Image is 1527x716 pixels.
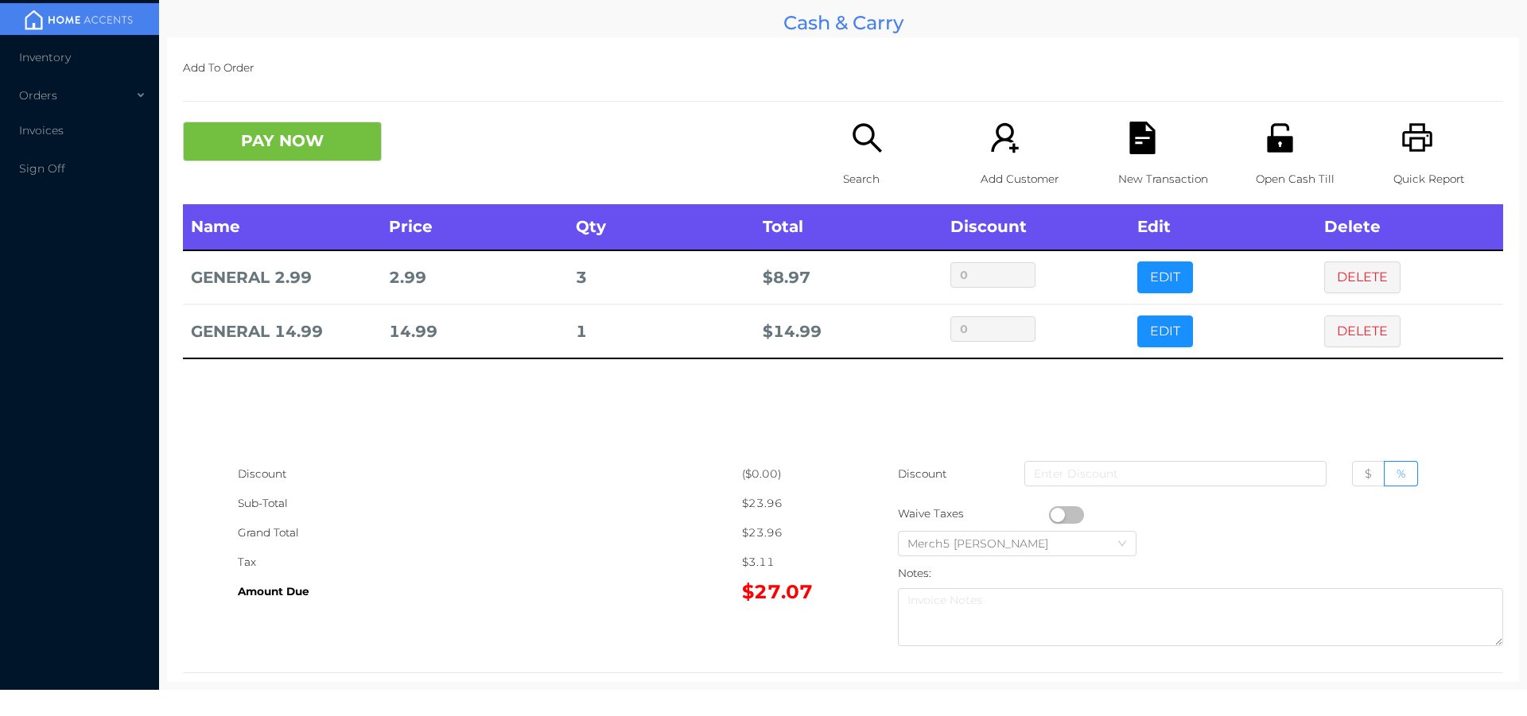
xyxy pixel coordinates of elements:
td: GENERAL 2.99 [183,250,381,304]
th: Price [381,204,568,250]
button: DELETE [1324,261,1401,293]
div: Waive Taxes [898,499,1049,528]
button: PAY NOW [183,122,382,161]
div: $3.11 [742,548,843,577]
button: EDIT [1137,261,1193,293]
i: icon: printer [1401,122,1434,154]
span: Inventory [19,50,71,64]
div: $23.96 [742,489,843,518]
input: Enter Discount [1024,461,1327,486]
p: New Transaction [1118,164,1228,194]
th: Total [755,204,942,250]
td: $ 14.99 [755,304,942,358]
div: ($0.00) [742,459,843,489]
span: $ [1365,466,1372,481]
div: Sub-Total [238,489,742,518]
th: Discount [942,204,1129,250]
button: EDIT [1137,315,1193,347]
div: Merch5 Lawrence [907,532,1064,555]
td: GENERAL 14.99 [183,304,381,358]
th: Edit [1129,204,1316,250]
div: Cash & Carry [167,8,1519,37]
i: icon: unlock [1264,122,1296,154]
div: $23.96 [742,518,843,548]
div: 3 [576,263,747,292]
span: Sign Off [19,161,65,176]
div: Tax [238,548,742,577]
p: Add To Order [183,53,1503,83]
td: 14.99 [381,304,568,358]
button: DELETE [1324,315,1401,347]
i: icon: file-text [1126,122,1159,154]
th: Qty [568,204,755,250]
span: % [1397,466,1405,481]
p: Add Customer [981,164,1090,194]
i: icon: search [851,122,884,154]
div: $27.07 [742,577,843,606]
span: Invoices [19,123,64,137]
th: Name [183,204,381,250]
td: 2.99 [381,250,568,304]
img: mainBanner [19,8,138,32]
th: Delete [1316,204,1503,250]
p: Quick Report [1393,164,1503,194]
div: Amount Due [238,577,742,606]
div: 1 [576,317,747,346]
i: icon: user-add [989,122,1021,154]
p: Open Cash Till [1256,164,1366,194]
label: Notes: [898,567,931,579]
td: $ 8.97 [755,250,942,304]
p: Search [843,164,953,194]
p: Discount [898,459,948,489]
div: Grand Total [238,518,742,548]
div: Discount [238,459,742,489]
i: icon: down [1117,539,1127,550]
